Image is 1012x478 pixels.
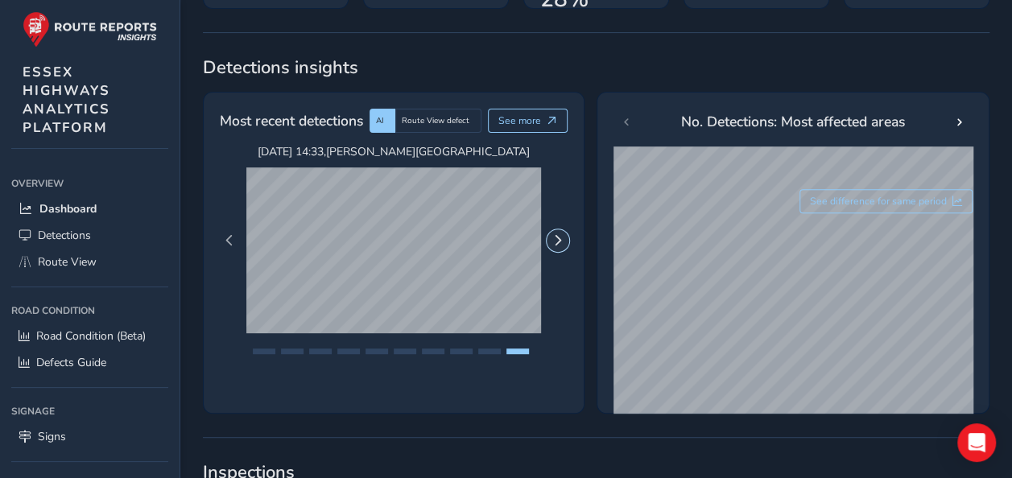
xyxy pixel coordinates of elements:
[11,222,168,249] a: Detections
[450,348,473,354] button: Page 8
[395,109,481,133] div: Route View defect
[203,56,989,80] span: Detections insights
[281,348,304,354] button: Page 2
[246,144,541,159] span: [DATE] 14:33 , [PERSON_NAME][GEOGRAPHIC_DATA]
[11,323,168,349] a: Road Condition (Beta)
[36,355,106,370] span: Defects Guide
[11,196,168,222] a: Dashboard
[38,254,97,270] span: Route View
[810,195,947,208] span: See difference for same period
[38,429,66,444] span: Signs
[488,109,568,133] button: See more
[11,171,168,196] div: Overview
[681,111,905,132] span: No. Detections: Most affected areas
[402,115,469,126] span: Route View defect
[23,11,157,47] img: rr logo
[394,348,416,354] button: Page 6
[366,348,388,354] button: Page 5
[376,115,384,126] span: AI
[220,110,363,131] span: Most recent detections
[506,348,529,354] button: Page 10
[547,229,569,252] button: Next Page
[36,328,146,344] span: Road Condition (Beta)
[337,348,360,354] button: Page 4
[370,109,395,133] div: AI
[218,229,241,252] button: Previous Page
[11,249,168,275] a: Route View
[39,201,97,216] span: Dashboard
[38,228,91,243] span: Detections
[253,348,275,354] button: Page 1
[11,349,168,376] a: Defects Guide
[957,423,996,462] div: Open Intercom Messenger
[422,348,444,354] button: Page 7
[498,114,541,127] span: See more
[309,348,332,354] button: Page 3
[799,189,973,213] button: See difference for same period
[11,299,168,323] div: Road Condition
[23,63,110,137] span: ESSEX HIGHWAYS ANALYTICS PLATFORM
[478,348,501,354] button: Page 9
[11,423,168,450] a: Signs
[11,399,168,423] div: Signage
